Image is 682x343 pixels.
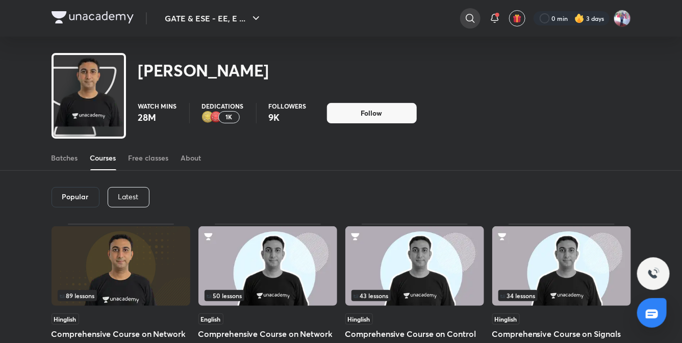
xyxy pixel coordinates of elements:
p: Latest [118,193,139,201]
span: English [198,313,223,325]
div: left [58,290,184,301]
span: 89 lessons [60,293,95,299]
p: Dedications [202,103,244,109]
img: Company Logo [52,11,134,23]
div: Courses [90,153,116,163]
img: Thumbnail [52,226,190,306]
img: Thumbnail [345,226,484,306]
div: left [498,290,625,301]
p: 9K [269,111,307,123]
span: 34 lessons [500,293,536,299]
div: Free classes [129,153,169,163]
div: Batches [52,153,78,163]
span: Hinglish [345,313,373,325]
img: Pradeep Kumar [614,10,631,27]
img: educator badge2 [202,111,214,123]
p: 28M [138,111,177,123]
img: Thumbnail [492,226,631,306]
div: infocontainer [58,290,184,301]
p: 1K [225,114,232,121]
h2: [PERSON_NAME] [138,60,269,81]
span: Follow [361,108,383,118]
img: educator badge1 [210,111,222,123]
a: Batches [52,146,78,170]
a: Courses [90,146,116,170]
p: Followers [269,103,307,109]
button: Follow [327,103,417,123]
a: About [181,146,201,170]
img: avatar [513,14,522,23]
img: class [54,57,124,127]
img: Thumbnail [198,226,337,306]
div: left [205,290,331,301]
div: infocontainer [498,290,625,301]
a: Company Logo [52,11,134,26]
div: infocontainer [205,290,331,301]
p: Watch mins [138,103,177,109]
div: infosection [351,290,478,301]
button: avatar [509,10,525,27]
span: Hinglish [52,313,79,325]
div: left [351,290,478,301]
img: ttu [647,268,660,280]
h6: Popular [62,193,89,201]
a: Free classes [129,146,169,170]
div: infosection [205,290,331,301]
div: About [181,153,201,163]
span: Hinglish [492,313,520,325]
div: infosection [58,290,184,301]
div: infocontainer [351,290,478,301]
img: streak [574,13,585,23]
span: 50 lessons [207,293,242,299]
span: 43 lessons [353,293,389,299]
button: GATE & ESE - EE, E ... [159,8,268,29]
div: infosection [498,290,625,301]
